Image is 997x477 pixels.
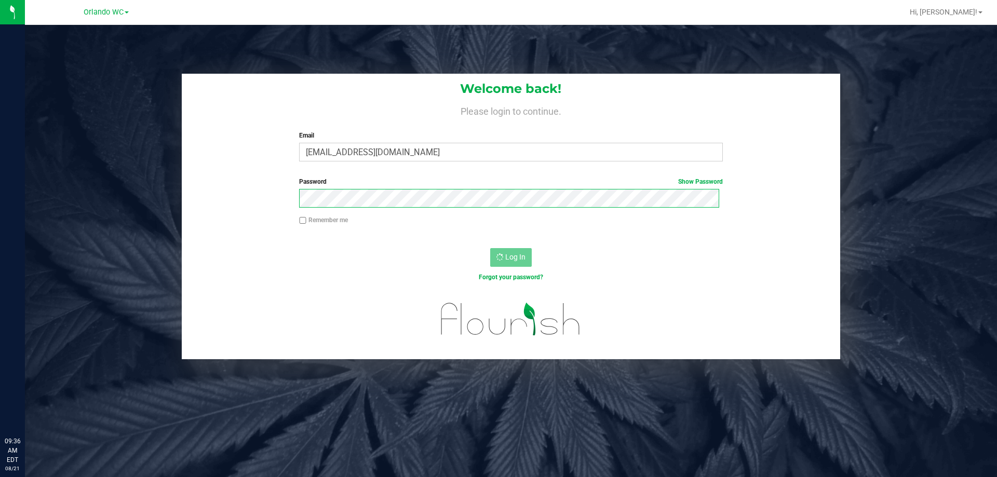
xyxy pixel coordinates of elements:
[505,253,526,261] span: Log In
[490,248,532,267] button: Log In
[5,465,20,472] p: 08/21
[428,293,593,346] img: flourish_logo.svg
[182,82,840,96] h1: Welcome back!
[299,217,306,224] input: Remember me
[299,178,327,185] span: Password
[182,104,840,116] h4: Please login to continue.
[5,437,20,465] p: 09:36 AM EDT
[479,274,543,281] a: Forgot your password?
[84,8,124,17] span: Orlando WC
[910,8,977,16] span: Hi, [PERSON_NAME]!
[678,178,723,185] a: Show Password
[299,215,348,225] label: Remember me
[299,131,722,140] label: Email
